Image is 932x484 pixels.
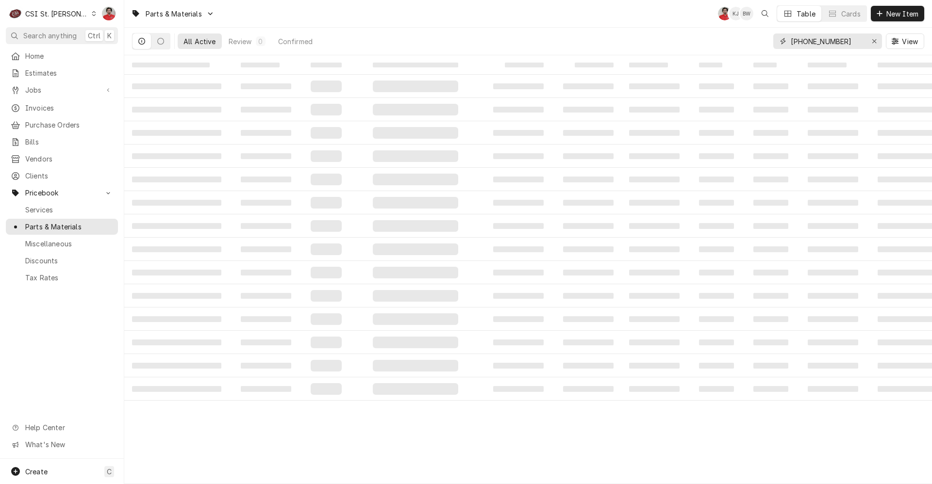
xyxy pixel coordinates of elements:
[25,239,113,249] span: Miscellaneous
[753,270,788,275] span: ‌
[124,55,932,484] table: All Active Parts & Materials List Loading
[25,68,113,78] span: Estimates
[629,223,680,229] span: ‌
[753,130,788,136] span: ‌
[753,363,788,369] span: ‌
[6,100,118,116] a: Invoices
[373,290,458,302] span: ‌
[563,339,614,345] span: ‌
[25,137,113,147] span: Bills
[753,386,788,392] span: ‌
[493,386,544,392] span: ‌
[629,293,680,299] span: ‌
[311,220,342,232] span: ‌
[6,48,118,64] a: Home
[493,107,544,113] span: ‌
[311,337,342,348] span: ‌
[699,339,734,345] span: ‌
[563,363,614,369] span: ‌
[241,63,280,67] span: ‌
[132,246,221,252] span: ‌
[373,174,458,185] span: ‌
[132,270,221,275] span: ‌
[563,293,614,299] span: ‌
[132,130,221,136] span: ‌
[699,130,734,136] span: ‌
[629,386,680,392] span: ‌
[241,363,291,369] span: ‌
[563,153,614,159] span: ‌
[493,339,544,345] span: ‌
[311,243,342,255] span: ‌
[753,316,788,322] span: ‌
[241,246,291,252] span: ‌
[311,313,342,325] span: ‌
[629,339,680,345] span: ‌
[808,339,858,345] span: ‌
[241,293,291,299] span: ‌
[575,63,614,67] span: ‌
[25,85,99,95] span: Jobs
[563,223,614,229] span: ‌
[753,246,788,252] span: ‌
[629,363,680,369] span: ‌
[629,246,680,252] span: ‌
[241,386,291,392] span: ‌
[493,246,544,252] span: ‌
[629,130,680,136] span: ‌
[886,33,924,49] button: View
[241,270,291,275] span: ‌
[6,253,118,269] a: Discounts
[88,31,100,41] span: Ctrl
[241,200,291,206] span: ‌
[563,177,614,182] span: ‌
[127,6,218,22] a: Go to Parts & Materials
[808,386,858,392] span: ‌
[132,153,221,159] span: ‌
[25,256,113,266] span: Discounts
[629,177,680,182] span: ‌
[493,153,544,159] span: ‌
[132,83,221,89] span: ‌
[25,120,113,130] span: Purchase Orders
[6,27,118,44] button: Search anythingCtrlK
[493,83,544,89] span: ‌
[753,63,777,67] span: ‌
[311,81,342,92] span: ‌
[753,293,788,299] span: ‌
[241,153,291,159] span: ‌
[866,33,882,49] button: Erase input
[563,246,614,252] span: ‌
[629,153,680,159] span: ‌
[699,270,734,275] span: ‌
[373,383,458,395] span: ‌
[373,63,458,67] span: ‌
[25,171,113,181] span: Clients
[808,363,858,369] span: ‌
[6,117,118,133] a: Purchase Orders
[311,197,342,209] span: ‌
[241,83,291,89] span: ‌
[791,33,864,49] input: Keyword search
[808,177,858,182] span: ‌
[241,339,291,345] span: ‌
[25,188,99,198] span: Pricebook
[132,63,210,67] span: ‌
[23,31,77,41] span: Search anything
[6,202,118,218] a: Services
[629,316,680,322] span: ‌
[311,290,342,302] span: ‌
[718,7,732,20] div: NF
[373,150,458,162] span: ‌
[808,293,858,299] span: ‌
[6,168,118,184] a: Clients
[373,337,458,348] span: ‌
[241,223,291,229] span: ‌
[505,63,544,67] span: ‌
[629,270,680,275] span: ‌
[563,130,614,136] span: ‌
[241,107,291,113] span: ‌
[699,293,734,299] span: ‌
[740,7,753,20] div: Brad Wicks's Avatar
[132,293,221,299] span: ‌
